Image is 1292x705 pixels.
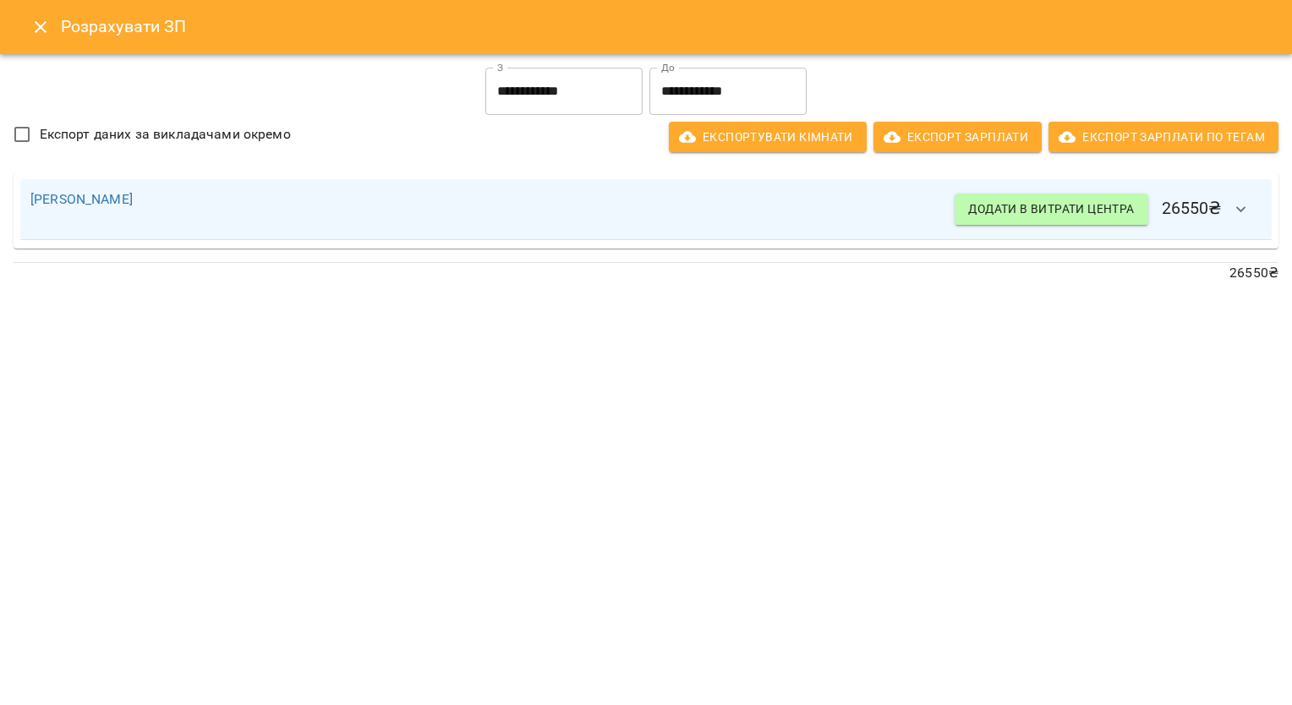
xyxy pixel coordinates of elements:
button: Експортувати кімнати [669,122,867,152]
button: Експорт Зарплати [873,122,1042,152]
button: Додати в витрати центра [955,194,1147,224]
h6: Розрахувати ЗП [61,14,1272,40]
span: Експорт даних за викладачами окремо [40,124,291,145]
span: Експорт Зарплати [887,127,1028,147]
button: Експорт Зарплати по тегам [1048,122,1278,152]
a: [PERSON_NAME] [30,191,133,207]
button: Close [20,7,61,47]
span: Експорт Зарплати по тегам [1062,127,1265,147]
p: 26550 ₴ [14,263,1278,283]
h6: 26550 ₴ [955,189,1262,230]
span: Додати в витрати центра [968,199,1134,219]
span: Експортувати кімнати [682,127,853,147]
